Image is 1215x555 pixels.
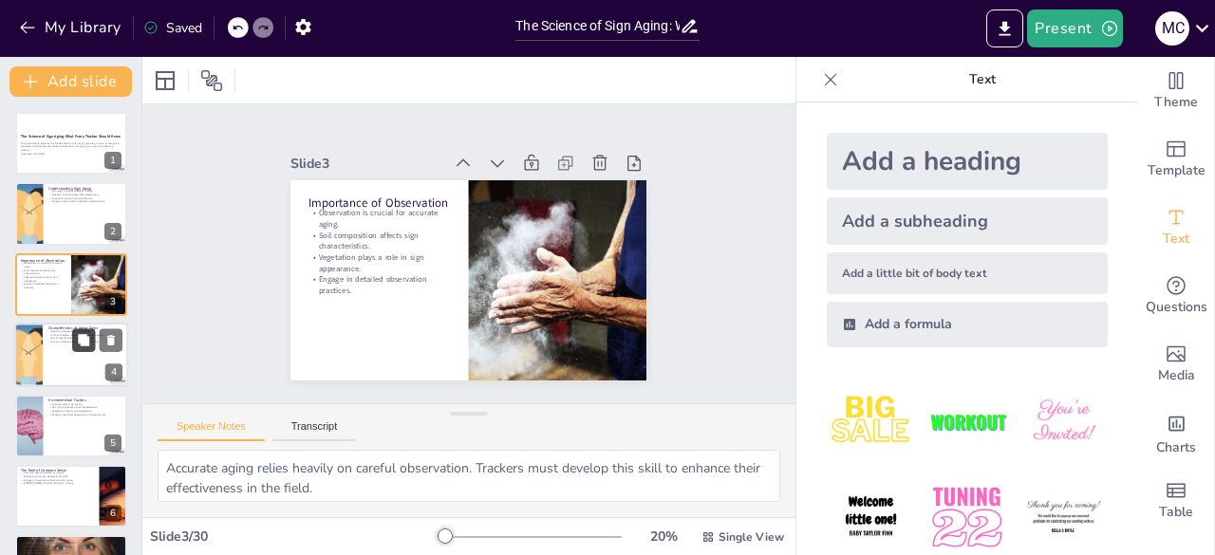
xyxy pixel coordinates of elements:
p: Soil type influences visual characteristics. [48,405,121,409]
p: Engage in peer discussions regularly. [21,549,121,553]
span: Media [1158,365,1195,386]
div: M C [1155,11,1189,46]
div: 5 [104,435,121,452]
p: Generated with [URL] [21,152,121,156]
div: Slide 3 [471,50,549,195]
p: Engage in discussions about common sense. [21,478,94,482]
button: Export to PowerPoint [986,9,1023,47]
div: 6 [15,465,127,527]
button: My Library [14,12,129,43]
p: This presentation explores the fundamentals of sign aging, focusing on how to recognize, articula... [21,141,121,152]
p: Importance of Observation [21,258,65,264]
div: Add images, graphics, shapes or video [1138,330,1214,398]
p: Vegetation impacts sign appearance. [48,409,121,413]
div: Change the overall theme [1138,57,1214,125]
p: Text [846,57,1119,102]
p: Vegetation plays a role in sign appearance. [21,275,65,282]
div: Saved [143,19,202,37]
p: Environmental Factors [48,397,121,402]
p: Training Techniques [21,538,121,544]
p: Depth of impressions indicates age. [48,330,122,334]
button: M C [1155,9,1189,47]
p: Environmental effects provide context. [48,337,122,341]
button: Duplicate Slide [72,329,95,352]
div: Get real-time input from your audience [1138,262,1214,330]
p: Engage in practical observations of these factors. [48,413,121,416]
div: 3 [15,253,127,316]
p: Humidity affects sign aging. [48,402,121,406]
div: Layout [150,65,180,96]
span: Template [1148,160,1206,181]
span: Single View [719,529,784,545]
div: 1 [15,112,127,175]
div: Add text boxes [1138,194,1214,262]
button: Present [1027,9,1122,47]
img: 3.jpeg [1019,378,1108,466]
p: [PERSON_NAME] a logical mindset in training. [21,482,94,486]
p: Collaborative learning enhances understanding. [21,542,121,546]
div: 1 [104,152,121,169]
img: 1.jpeg [827,378,915,466]
p: The Role of Common Sense [21,468,94,473]
div: Add a subheading [827,197,1108,245]
button: Delete Slide [100,329,122,352]
textarea: Accurate aging relies heavily on careful observation. Trackers must develop this skill to enhance... [158,450,780,502]
p: Engage in discussions to deepen understanding. [48,199,121,203]
p: Vegetation plays a role in sign appearance. [385,106,463,246]
div: Add a heading [827,133,1108,190]
p: Engage in detailed observation practices. [21,283,65,289]
span: Theme [1154,92,1198,113]
p: Soil composition affects sign characteristics. [21,268,65,275]
img: 2.jpeg [923,378,1011,466]
p: Reasoning enhances observational skills. [21,474,94,478]
div: 2 [15,182,127,245]
p: Common sense simplifies sign aging. [21,472,94,475]
div: Add charts and graphs [1138,398,1214,467]
p: Mentorship is crucial in the learning process. [21,546,121,549]
div: 2 [104,223,121,240]
span: Text [1163,229,1189,250]
p: Importance of environmental factors. [48,196,121,200]
span: Charts [1156,437,1196,458]
span: Table [1159,502,1193,523]
div: Add a little bit of body text [827,252,1108,294]
div: 4 [105,364,122,381]
div: Add a formula [827,302,1108,347]
div: Add a table [1138,467,1214,535]
div: 5 [15,395,127,457]
div: 6 [104,505,121,522]
p: Understanding Sign Aging [48,185,121,191]
div: 4 [14,323,128,387]
p: Engage in detailed observation practices. [365,116,443,255]
div: Slide 3 / 30 [150,527,439,546]
div: Add ready made slides [1138,125,1214,194]
p: Clarity of edges reveals environmental impact. [48,333,122,337]
button: Transcript [272,420,357,441]
span: Questions [1146,297,1207,318]
button: Speaker Notes [158,420,265,441]
div: 20 % [641,527,686,546]
p: Observation is crucial for accurate aging. [21,262,65,268]
p: Observation is crucial for accurate aging. [426,88,504,228]
span: Position [200,69,223,92]
p: Soil composition affects sign characteristics. [405,98,483,237]
p: Trackers must articulate their observations. [48,193,121,196]
p: Focus on these characteristics in training. [48,341,122,344]
strong: The Science of Sign Aging: What Every Tracker Should Know [21,135,121,139]
input: Insert title [515,12,679,40]
p: Characteristics of Aging Signs [48,325,122,331]
button: Add slide [9,66,132,97]
div: 3 [104,293,121,310]
p: Importance of Observation [442,83,515,220]
p: Sign aging is about [MEDICAL_DATA]. [48,189,121,193]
